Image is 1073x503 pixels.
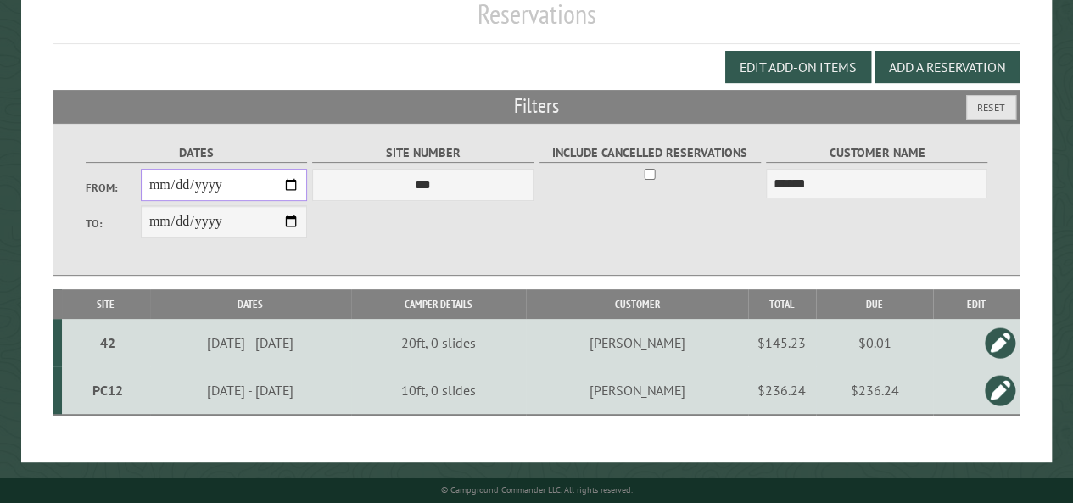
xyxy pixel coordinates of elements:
td: $145.23 [748,319,816,366]
th: Due [816,289,934,319]
td: 10ft, 0 slides [351,366,527,415]
h2: Filters [53,90,1020,122]
td: $236.24 [748,366,816,415]
label: Include Cancelled Reservations [539,143,761,163]
td: 20ft, 0 slides [351,319,527,366]
label: Site Number [312,143,534,163]
div: PC12 [69,382,147,399]
td: $236.24 [816,366,934,415]
th: Dates [150,289,351,319]
div: [DATE] - [DATE] [153,382,349,399]
button: Reset [966,95,1016,120]
label: From: [86,180,141,196]
small: © Campground Commander LLC. All rights reserved. [440,484,632,495]
td: $0.01 [816,319,934,366]
th: Site [62,289,149,319]
label: Customer Name [766,143,987,163]
button: Add a Reservation [875,51,1020,83]
label: Dates [86,143,307,163]
td: [PERSON_NAME] [526,319,747,366]
div: [DATE] - [DATE] [153,334,349,351]
td: [PERSON_NAME] [526,366,747,415]
th: Camper Details [351,289,527,319]
button: Edit Add-on Items [725,51,871,83]
th: Total [748,289,816,319]
th: Customer [526,289,747,319]
label: To: [86,215,141,232]
th: Edit [933,289,1020,319]
div: 42 [69,334,147,351]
